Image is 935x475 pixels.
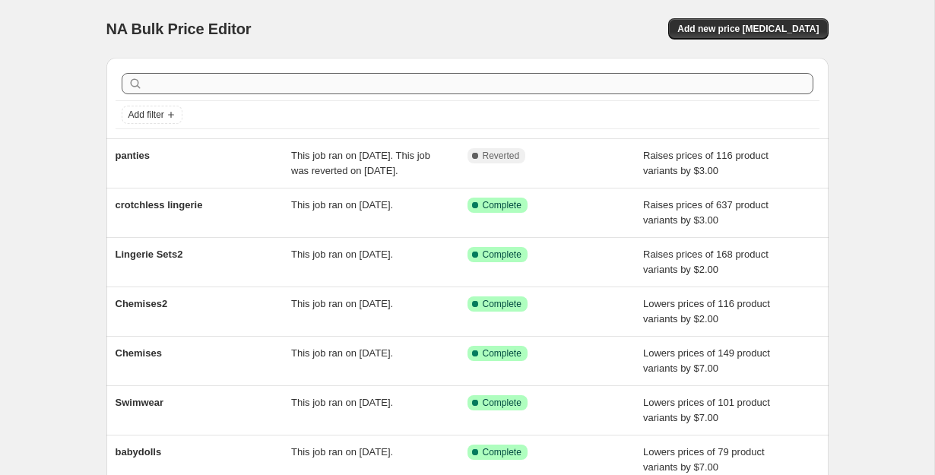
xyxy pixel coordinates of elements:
span: Chemises2 [116,298,168,309]
span: Add new price [MEDICAL_DATA] [677,23,819,35]
span: Lingerie Sets2 [116,249,183,260]
span: Swimwear [116,397,164,408]
span: crotchless lingerie [116,199,203,211]
span: This job ran on [DATE]. [291,249,393,260]
span: Complete [483,397,521,409]
button: Add filter [122,106,182,124]
span: Lowers prices of 149 product variants by $7.00 [643,347,770,374]
span: This job ran on [DATE]. This job was reverted on [DATE]. [291,150,430,176]
span: Chemises [116,347,162,359]
span: Raises prices of 168 product variants by $2.00 [643,249,769,275]
span: Lowers prices of 101 product variants by $7.00 [643,397,770,423]
span: Complete [483,249,521,261]
span: Raises prices of 116 product variants by $3.00 [643,150,769,176]
span: Complete [483,298,521,310]
span: This job ran on [DATE]. [291,446,393,458]
span: Lowers prices of 116 product variants by $2.00 [643,298,770,325]
span: NA Bulk Price Editor [106,21,252,37]
span: Lowers prices of 79 product variants by $7.00 [643,446,765,473]
span: Complete [483,347,521,359]
span: Add filter [128,109,164,121]
span: This job ran on [DATE]. [291,199,393,211]
span: Raises prices of 637 product variants by $3.00 [643,199,769,226]
span: This job ran on [DATE]. [291,397,393,408]
span: Complete [483,199,521,211]
span: This job ran on [DATE]. [291,298,393,309]
span: Reverted [483,150,520,162]
span: This job ran on [DATE]. [291,347,393,359]
span: Complete [483,446,521,458]
span: panties [116,150,151,161]
button: Add new price [MEDICAL_DATA] [668,18,828,40]
span: babydolls [116,446,162,458]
